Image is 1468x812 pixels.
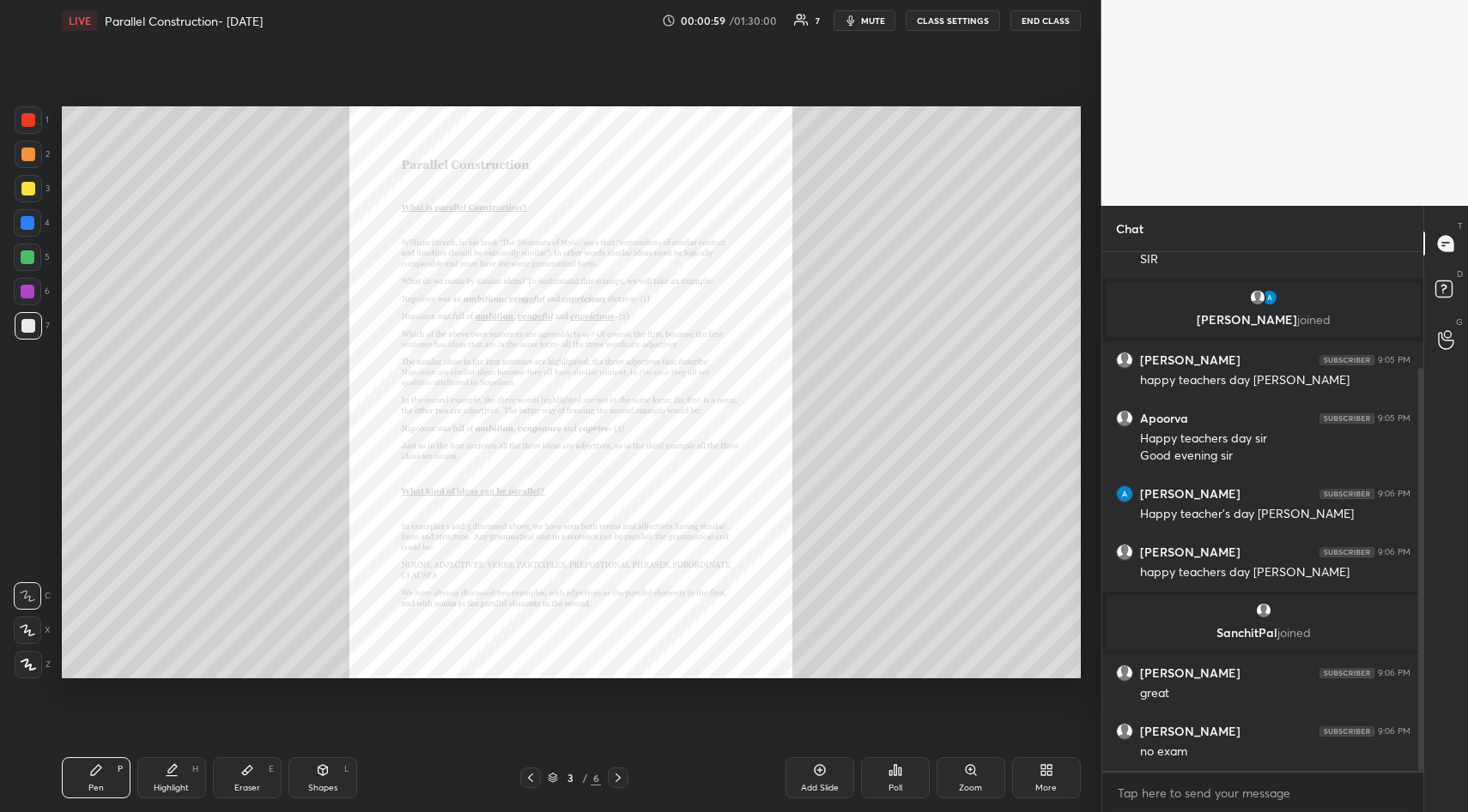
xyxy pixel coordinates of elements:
[14,582,51,610] div: C
[344,765,349,773] div: L
[1319,547,1374,557] img: 4P8fHbbgJtejmAAAAAElFTkSuQmCC
[1140,685,1410,702] div: great
[591,770,601,785] div: 6
[561,773,579,783] div: 3
[1458,220,1463,232] p: T
[15,141,50,168] div: 2
[1117,352,1132,368] img: default.png
[1319,726,1374,737] img: 4P8fHbbgJtejmAAAAAElFTkSuQmCC
[1457,268,1463,280] p: D
[1140,430,1410,448] div: Happy teachers day sir
[14,617,51,644] div: X
[1319,355,1374,365] img: 4P8fHbbgJtejmAAAAAElFTkSuQmCC
[14,244,50,271] div: 5
[1248,289,1265,306] img: default.png
[1140,564,1410,581] div: happy teachers day [PERSON_NAME]
[1140,743,1410,761] div: no exam
[1117,544,1132,560] img: default.png
[1140,372,1410,389] div: happy teachers day [PERSON_NAME]
[1140,724,1241,739] h6: [PERSON_NAME]
[14,278,50,305] div: 6
[889,784,902,792] div: Poll
[1378,355,1410,365] div: 9:05 PM
[1102,252,1424,771] div: grid
[154,784,189,792] div: Highlight
[1117,724,1132,739] img: default.png
[88,784,104,792] div: Pen
[15,175,50,202] div: 3
[1140,352,1241,368] h6: [PERSON_NAME]
[1117,313,1410,327] p: [PERSON_NAME]
[1010,10,1081,31] button: END CLASS
[15,106,49,134] div: 1
[15,312,50,340] div: 7
[15,651,51,678] div: Z
[1296,311,1330,328] span: joined
[1140,506,1410,523] div: Happy teacher's day [PERSON_NAME]
[1140,544,1241,560] h6: [PERSON_NAME]
[14,209,50,237] div: 4
[1319,413,1374,424] img: 4P8fHbbgJtejmAAAAAElFTkSuQmCC
[1378,489,1410,499] div: 9:06 PM
[1035,784,1057,792] div: More
[105,13,263,29] h4: Parallel Construction- [DATE]
[1140,411,1188,426] h6: Apoorva
[1319,489,1374,499] img: 4P8fHbbgJtejmAAAAAElFTkSuQmCC
[582,773,587,783] div: /
[1117,665,1132,681] img: default.png
[269,765,274,773] div: E
[1140,665,1241,681] h6: [PERSON_NAME]
[1456,316,1463,328] p: G
[1140,251,1410,268] div: SIR
[906,10,1000,31] button: CLASS SETTINGS
[861,15,885,27] span: mute
[834,10,895,31] button: mute
[816,16,820,25] div: 7
[1117,626,1410,640] p: SanchitPal
[308,784,337,792] div: Shapes
[1378,547,1410,557] div: 9:06 PM
[1117,411,1132,426] img: default.png
[1319,668,1374,678] img: 4P8fHbbgJtejmAAAAAElFTkSuQmCC
[1254,602,1271,619] img: default.png
[1102,206,1157,251] p: Chat
[1378,668,1410,678] div: 9:06 PM
[1277,624,1310,641] span: joined
[1140,486,1241,502] h6: [PERSON_NAME]
[62,10,98,31] div: LIVE
[192,765,198,773] div: H
[1260,289,1277,306] img: thumbnail.jpg
[234,784,260,792] div: Eraser
[118,765,123,773] div: P
[1378,726,1410,737] div: 9:06 PM
[1378,413,1410,424] div: 9:05 PM
[1140,448,1410,465] div: Good evening sir
[1117,486,1132,502] img: thumbnail.jpg
[959,784,982,792] div: Zoom
[801,784,839,792] div: Add Slide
